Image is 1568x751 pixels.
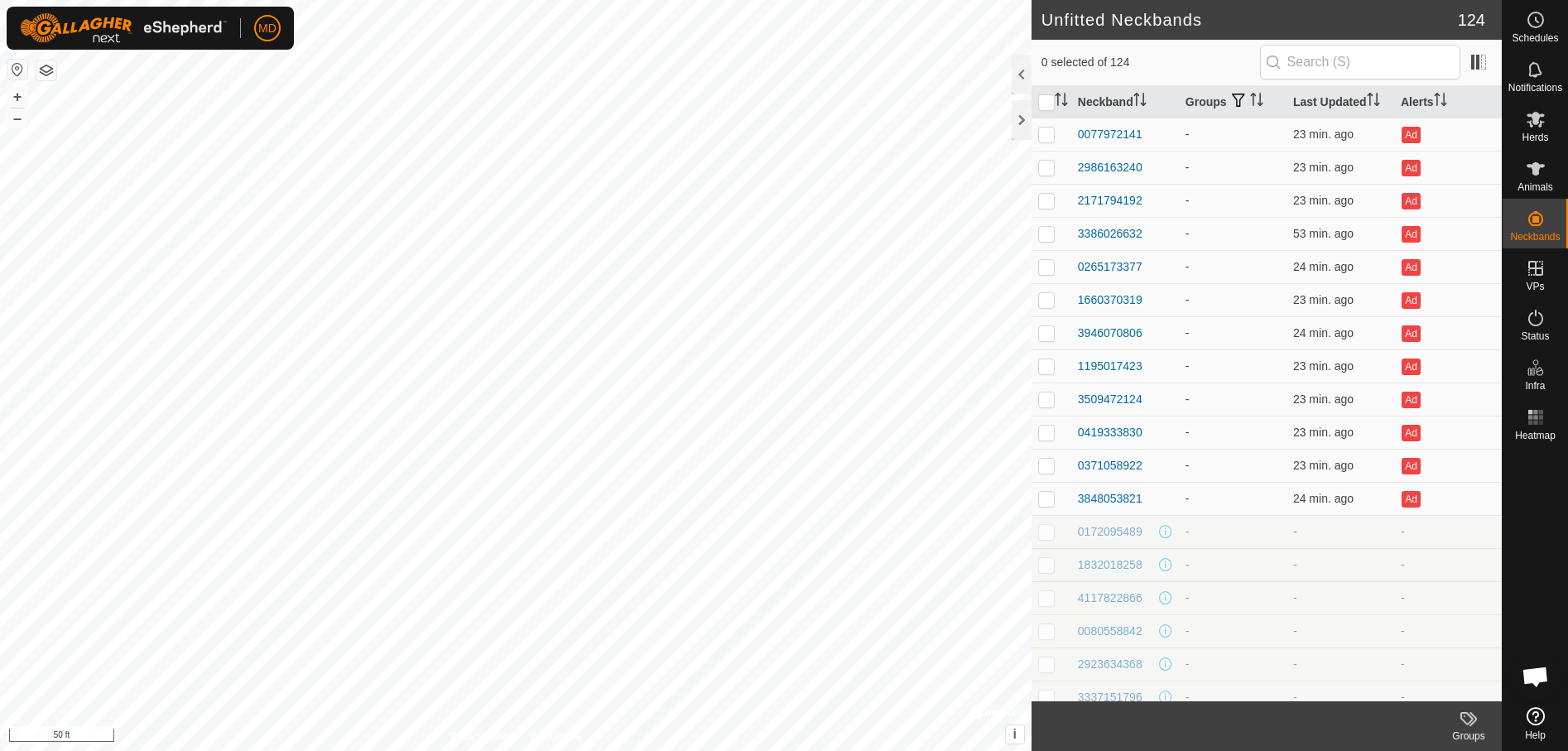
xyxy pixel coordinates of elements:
img: Gallagher Logo [20,13,227,43]
span: i [1013,727,1017,741]
td: - [1394,581,1502,614]
p-sorticon: Activate to sort [1250,95,1263,108]
td: - [1179,515,1287,548]
span: - [1293,525,1297,538]
div: 4117822866 [1078,590,1142,607]
span: - [1293,657,1297,671]
span: Herds [1522,132,1548,142]
a: Privacy Policy [450,729,512,744]
span: Sep 16, 2025, 8:07 AM [1293,326,1354,339]
div: 0419333830 [1078,424,1142,441]
th: Neckband [1071,86,1179,118]
span: Sep 16, 2025, 8:08 AM [1293,194,1354,207]
span: Sep 16, 2025, 8:08 AM [1293,459,1354,472]
span: Animals [1517,182,1553,192]
td: - [1179,151,1287,184]
span: - [1293,558,1297,571]
span: Help [1525,730,1546,740]
span: Sep 16, 2025, 8:08 AM [1293,359,1354,373]
span: Neckbands [1510,232,1560,242]
td: - [1179,647,1287,681]
button: – [7,108,27,128]
div: 1195017423 [1078,358,1142,375]
td: - [1179,383,1287,416]
span: MD [258,20,277,37]
span: Sep 16, 2025, 7:38 AM [1293,227,1354,240]
td: - [1179,449,1287,482]
td: - [1179,283,1287,316]
h2: Unfitted Neckbands [1041,10,1458,30]
span: - [1293,624,1297,638]
td: - [1179,184,1287,217]
td: - [1179,482,1287,515]
td: - [1179,118,1287,151]
div: 3337151796 [1078,689,1142,706]
td: - [1179,250,1287,283]
p-sorticon: Activate to sort [1055,95,1068,108]
td: - [1394,548,1502,581]
div: 3386026632 [1078,225,1142,243]
button: Map Layers [36,60,56,80]
button: Ad [1402,127,1420,143]
button: Ad [1402,392,1420,408]
span: Schedules [1512,33,1558,43]
td: - [1179,681,1287,714]
button: Ad [1402,325,1420,342]
span: Sep 16, 2025, 8:08 AM [1293,492,1354,505]
div: 1660370319 [1078,291,1142,309]
a: Contact Us [532,729,581,744]
a: Help [1503,700,1568,747]
button: Ad [1402,292,1420,309]
span: Status [1521,331,1549,341]
button: + [7,87,27,107]
td: - [1394,681,1502,714]
th: Alerts [1394,86,1502,118]
div: 0172095489 [1078,523,1142,541]
button: Ad [1402,259,1420,276]
td: - [1179,416,1287,449]
span: Heatmap [1515,431,1556,440]
td: - [1179,548,1287,581]
div: 0077972141 [1078,126,1142,143]
div: 3848053821 [1078,490,1142,508]
div: Groups [1436,729,1502,744]
div: 2923634368 [1078,656,1142,673]
span: 0 selected of 124 [1041,54,1260,71]
span: Sep 16, 2025, 8:08 AM [1293,128,1354,141]
p-sorticon: Activate to sort [1133,95,1147,108]
span: VPs [1526,282,1544,291]
span: 124 [1458,7,1485,32]
button: Ad [1402,160,1420,176]
span: Sep 16, 2025, 8:08 AM [1293,392,1354,406]
span: Sep 16, 2025, 8:08 AM [1293,293,1354,306]
div: 2986163240 [1078,159,1142,176]
span: Infra [1525,381,1545,391]
button: Ad [1402,425,1420,441]
div: 3509472124 [1078,391,1142,408]
td: - [1179,316,1287,349]
div: 3946070806 [1078,325,1142,342]
td: - [1394,647,1502,681]
th: Last Updated [1287,86,1394,118]
td: - [1179,614,1287,647]
td: - [1179,581,1287,614]
span: Sep 16, 2025, 8:08 AM [1293,426,1354,439]
span: Sep 16, 2025, 8:08 AM [1293,161,1354,174]
button: Ad [1402,193,1420,209]
div: 2171794192 [1078,192,1142,209]
button: i [1006,725,1024,744]
input: Search (S) [1260,45,1460,79]
span: Notifications [1508,83,1562,93]
td: - [1394,515,1502,548]
span: - [1293,591,1297,604]
button: Ad [1402,491,1420,508]
button: Reset Map [7,60,27,79]
td: - [1179,349,1287,383]
div: 0371058922 [1078,457,1142,474]
p-sorticon: Activate to sort [1367,95,1380,108]
div: 1832018258 [1078,556,1142,574]
div: Open chat [1511,652,1561,701]
div: 0080558842 [1078,623,1142,640]
button: Ad [1402,458,1420,474]
button: Ad [1402,226,1420,243]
